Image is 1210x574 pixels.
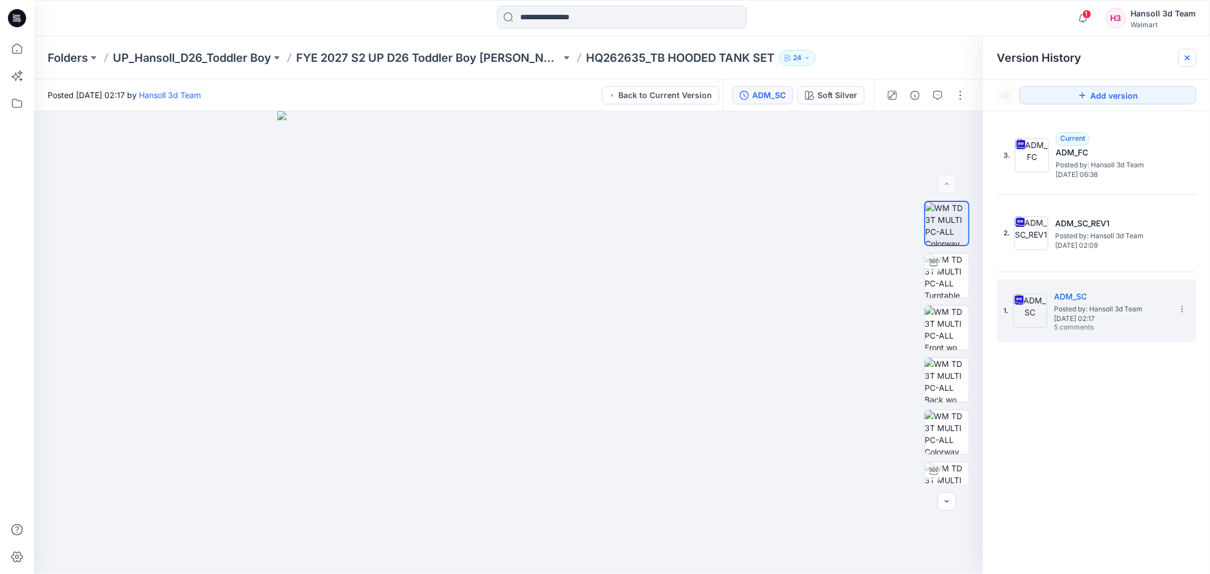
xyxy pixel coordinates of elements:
[1131,20,1196,29] div: Walmart
[752,89,786,102] div: ADM_SC
[1013,294,1047,328] img: ADM_SC
[1055,230,1169,242] span: Posted by: Hansoll 3d Team
[48,50,88,66] a: Folders
[1106,8,1126,28] div: H3
[1054,290,1167,303] h5: ADM_SC
[1015,138,1049,172] img: ADM_FC
[925,410,969,454] img: WM TD 3T MULTI PC-ALL Colorway wo Avatar
[1004,150,1010,161] span: 3.
[925,306,969,350] img: WM TD 3T MULTI PC-ALL Front wo Avatar
[1055,242,1169,250] span: [DATE] 02:09
[1056,159,1169,171] span: Posted by: Hansoll 3d Team
[732,86,793,104] button: ADM_SC
[1054,303,1167,315] span: Posted by: Hansoll 3d Team
[779,50,816,66] button: 24
[798,86,865,104] button: Soft Silver
[1183,53,1192,62] button: Close
[925,202,968,245] img: WM TD 3T MULTI PC-ALL Colorway wo Avatar
[1054,323,1133,332] span: 5 comments
[1056,171,1169,179] span: [DATE] 06:38
[1060,134,1085,142] span: Current
[139,90,201,100] a: Hansoll 3d Team
[1004,228,1010,238] span: 2.
[1055,217,1169,230] h5: ADM_SC_REV1
[997,51,1081,65] span: Version History
[925,254,969,298] img: WM TD 3T MULTI PC-ALL Turntable with Avatar
[277,111,740,574] img: eyJhbGciOiJIUzI1NiIsImtpZCI6IjAiLCJzbHQiOiJzZXMiLCJ0eXAiOiJKV1QifQ.eyJkYXRhIjp7InR5cGUiOiJzdG9yYW...
[602,86,719,104] button: Back to Current Version
[793,52,802,64] p: 24
[906,86,924,104] button: Details
[1056,146,1169,159] h5: ADM_FC
[1131,7,1196,20] div: Hansoll 3d Team
[997,86,1015,104] button: Show Hidden Versions
[586,50,774,66] p: HQ262635_TB HOODED TANK SET
[1054,315,1167,323] span: [DATE] 02:17
[113,50,271,66] a: UP_Hansoll_D26_Toddler Boy
[296,50,561,66] a: FYE 2027 S2 UP D26 Toddler Boy [PERSON_NAME]
[925,462,969,507] img: WM TD 3T MULTI PC-ALL Turntable with Avatar
[1019,86,1196,104] button: Add version
[48,89,201,101] span: Posted [DATE] 02:17 by
[817,89,857,102] div: Soft Silver
[1014,216,1048,250] img: ADM_SC_REV1
[1004,306,1009,316] span: 1.
[925,358,969,402] img: WM TD 3T MULTI PC-ALL Back wo Avatar
[1082,10,1091,19] span: 1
